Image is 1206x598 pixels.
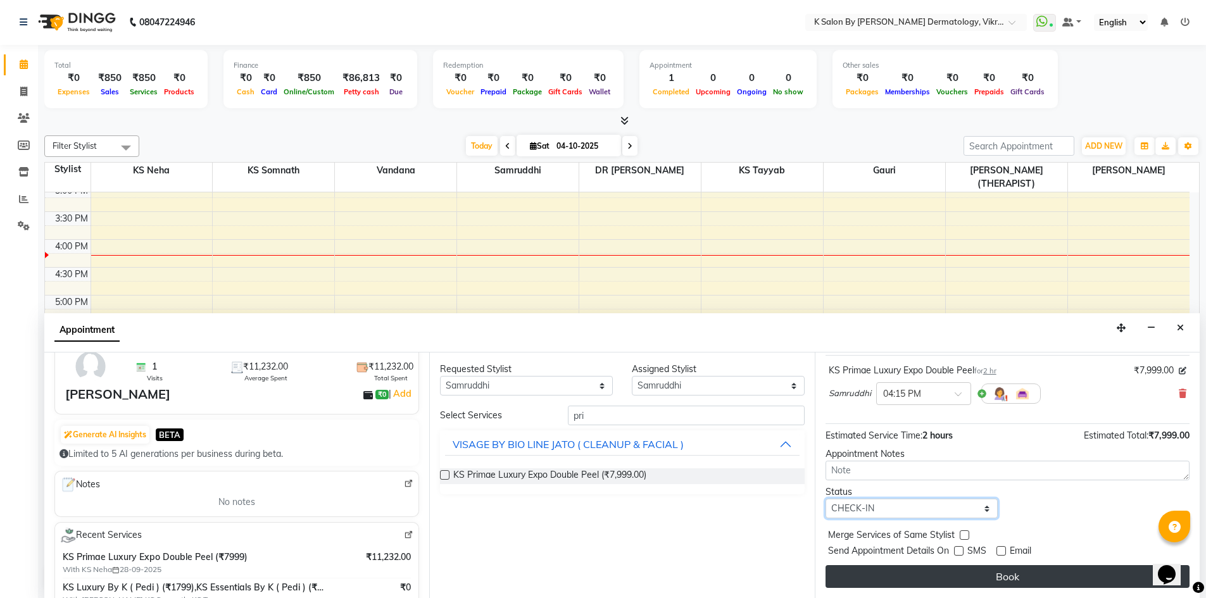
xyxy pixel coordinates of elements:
span: Wallet [586,87,613,96]
div: Other sales [843,60,1048,71]
span: [PERSON_NAME](THERAPIST) [946,163,1067,192]
span: Vouchers [933,87,971,96]
span: BETA [156,428,184,440]
small: for [974,366,996,375]
span: Samruddhi [829,387,871,400]
span: Notes [60,477,100,493]
img: Interior.png [1015,386,1030,401]
div: Appointment Notes [826,447,1190,461]
div: Assigned Stylist [632,363,805,376]
span: Prepaid [477,87,510,96]
div: KS Primae Luxury Expo Double Peel [829,364,996,377]
span: Filter Stylist [53,140,97,151]
span: Services [127,87,161,96]
div: ₹0 [54,71,93,85]
span: ₹0 [375,390,389,400]
span: Today [466,136,498,156]
span: Average Spent [244,373,287,383]
span: DR [PERSON_NAME] [579,163,701,178]
div: Appointment [650,60,807,71]
span: Estimated Total: [1084,430,1148,441]
b: 08047224946 [139,4,195,40]
div: ₹0 [477,71,510,85]
span: Prepaids [971,87,1007,96]
span: Total Spent [374,373,408,383]
div: ₹0 [258,71,280,85]
img: avatar [72,348,109,385]
div: ₹850 [127,71,161,85]
div: Total [54,60,198,71]
div: ₹86,813 [337,71,385,85]
div: 0 [770,71,807,85]
span: Gift Cards [1007,87,1048,96]
div: ₹0 [234,71,258,85]
input: Search Appointment [964,136,1074,156]
div: Status [826,485,998,499]
span: Card [258,87,280,96]
span: Email [1010,544,1031,560]
span: Ongoing [734,87,770,96]
input: 2025-10-04 [553,137,616,156]
div: ₹0 [933,71,971,85]
div: Select Services [430,409,558,422]
span: ₹7,999.00 [1134,364,1174,377]
span: ₹0 [400,581,411,594]
span: Memberships [882,87,933,96]
div: ₹0 [443,71,477,85]
span: Online/Custom [280,87,337,96]
span: Due [386,87,406,96]
img: Hairdresser.png [992,386,1007,401]
button: VISAGE BY BIO LINE JATO ( CLEANUP & FACIAL ) [445,433,799,456]
div: ₹0 [586,71,613,85]
div: ₹0 [510,71,545,85]
span: Sales [97,87,122,96]
span: Cash [234,87,258,96]
span: Appointment [54,319,120,342]
span: KS Tayyab [701,163,823,178]
span: Completed [650,87,693,96]
span: Products [161,87,198,96]
div: ₹850 [280,71,337,85]
div: Limited to 5 AI generations per business during beta. [60,447,414,461]
button: Generate AI Insights [61,426,149,444]
button: ADD NEW [1082,137,1126,155]
div: [PERSON_NAME] [65,385,170,404]
span: KS Neha [91,163,213,178]
span: Expenses [54,87,93,96]
span: KS Primae Luxury Expo Double Peel (₹7999) [63,551,324,564]
span: Gift Cards [545,87,586,96]
input: Search by service name [568,406,805,425]
span: Package [510,87,545,96]
div: 4:30 PM [53,268,91,281]
span: 1 [152,360,157,373]
span: No notes [218,495,255,509]
div: ₹0 [843,71,882,85]
span: ₹11,232.00 [368,360,413,373]
span: Visits [147,373,163,383]
div: ₹0 [882,71,933,85]
span: Upcoming [693,87,734,96]
span: No show [770,87,807,96]
span: Sat [527,141,553,151]
span: Packages [843,87,882,96]
div: Stylist [45,163,91,176]
span: Send Appointment Details On [828,544,949,560]
div: ₹0 [1007,71,1048,85]
iframe: chat widget [1153,547,1193,585]
span: Merge Services of Same Stylist [828,528,955,544]
div: 5:00 PM [53,296,91,309]
div: ₹0 [545,71,586,85]
i: Edit price [1179,367,1186,375]
div: 3:30 PM [53,212,91,225]
span: Voucher [443,87,477,96]
div: 4:00 PM [53,240,91,253]
span: Samruddhi [457,163,579,178]
div: ₹0 [971,71,1007,85]
div: Redemption [443,60,613,71]
div: ₹850 [93,71,127,85]
div: Requested Stylist [440,363,613,376]
span: With KS Neha 28-09-2025 [63,564,221,575]
a: Add [391,386,413,401]
span: | [389,386,413,401]
span: KS Somnath [213,163,334,178]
